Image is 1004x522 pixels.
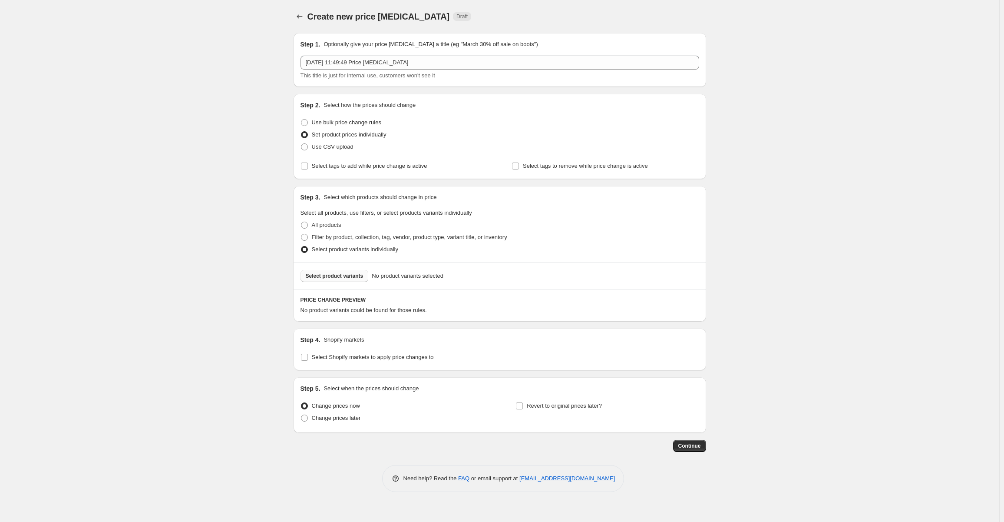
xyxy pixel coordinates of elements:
a: FAQ [458,475,469,482]
span: Revert to original prices later? [527,402,602,409]
p: Select when the prices should change [324,384,419,393]
span: Create new price [MEDICAL_DATA] [307,12,450,21]
h2: Step 5. [301,384,320,393]
span: Change prices now [312,402,360,409]
span: Change prices later [312,415,361,421]
h2: Step 1. [301,40,320,49]
input: 30% off holiday sale [301,56,699,70]
p: Select which products should change in price [324,193,436,202]
h2: Step 3. [301,193,320,202]
span: Select product variants [306,273,363,279]
span: Use CSV upload [312,143,353,150]
span: Filter by product, collection, tag, vendor, product type, variant title, or inventory [312,234,507,240]
button: Price change jobs [294,10,306,23]
span: Draft [456,13,468,20]
span: Need help? Read the [403,475,459,482]
span: No product variants selected [372,272,443,280]
h2: Step 2. [301,101,320,110]
h2: Step 4. [301,336,320,344]
span: Continue [678,442,701,449]
p: Select how the prices should change [324,101,416,110]
h6: PRICE CHANGE PREVIEW [301,296,699,303]
span: Select tags to add while price change is active [312,163,427,169]
span: Select Shopify markets to apply price changes to [312,354,434,360]
span: Use bulk price change rules [312,119,381,126]
span: No product variants could be found for those rules. [301,307,427,313]
a: [EMAIL_ADDRESS][DOMAIN_NAME] [519,475,615,482]
span: Select product variants individually [312,246,398,253]
span: This title is just for internal use, customers won't see it [301,72,435,79]
p: Shopify markets [324,336,364,344]
span: Select all products, use filters, or select products variants individually [301,209,472,216]
span: or email support at [469,475,519,482]
button: Select product variants [301,270,369,282]
button: Continue [673,440,706,452]
span: Set product prices individually [312,131,386,138]
span: Select tags to remove while price change is active [523,163,648,169]
span: All products [312,222,341,228]
p: Optionally give your price [MEDICAL_DATA] a title (eg "March 30% off sale on boots") [324,40,538,49]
